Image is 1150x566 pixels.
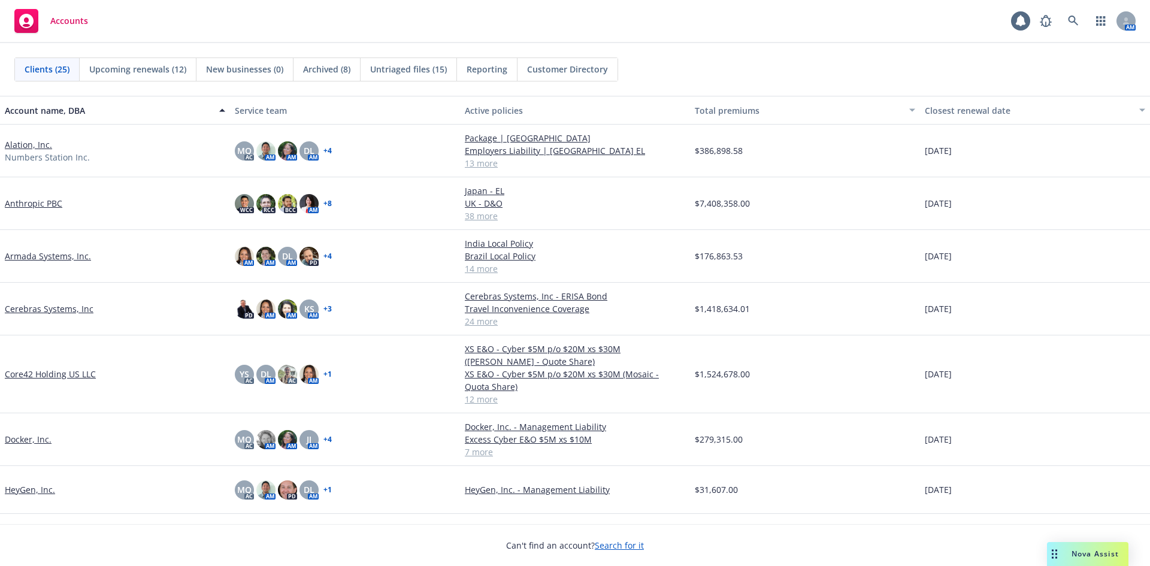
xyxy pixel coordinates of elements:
[89,63,186,75] span: Upcoming renewals (12)
[925,144,952,157] span: [DATE]
[465,237,685,250] a: India Local Policy
[5,197,62,210] a: Anthropic PBC
[230,96,460,125] button: Service team
[920,96,1150,125] button: Closest renewal date
[465,144,685,157] a: Employers Liability | [GEOGRAPHIC_DATA] EL
[695,250,743,262] span: $176,863.53
[240,368,249,380] span: YS
[506,539,644,552] span: Can't find an account?
[695,104,902,117] div: Total premiums
[256,247,276,266] img: photo
[460,96,690,125] button: Active policies
[925,104,1132,117] div: Closest renewal date
[925,368,952,380] span: [DATE]
[925,433,952,446] span: [DATE]
[50,16,88,26] span: Accounts
[595,540,644,551] a: Search for it
[925,483,952,496] span: [DATE]
[465,262,685,275] a: 14 more
[1072,549,1119,559] span: Nova Assist
[465,104,685,117] div: Active policies
[304,302,314,315] span: KS
[303,63,350,75] span: Archived (8)
[465,343,685,368] a: XS E&O - Cyber $5M p/o $20M xs $30M ([PERSON_NAME] - Quote Share)
[5,250,91,262] a: Armada Systems, Inc.
[467,63,507,75] span: Reporting
[695,433,743,446] span: $279,315.00
[256,141,276,161] img: photo
[237,144,252,157] span: MQ
[465,420,685,433] a: Docker, Inc. - Management Liability
[925,302,952,315] span: [DATE]
[465,157,685,170] a: 13 more
[465,315,685,328] a: 24 more
[925,250,952,262] span: [DATE]
[323,371,332,378] a: + 1
[323,253,332,260] a: + 4
[235,194,254,213] img: photo
[256,480,276,500] img: photo
[695,302,750,315] span: $1,418,634.01
[1047,542,1062,566] div: Drag to move
[256,194,276,213] img: photo
[278,365,297,384] img: photo
[690,96,920,125] button: Total premiums
[282,250,293,262] span: DL
[256,299,276,319] img: photo
[235,299,254,319] img: photo
[307,433,311,446] span: JJ
[465,393,685,405] a: 12 more
[1089,9,1113,33] a: Switch app
[323,147,332,155] a: + 4
[465,302,685,315] a: Travel Inconvenience Coverage
[465,210,685,222] a: 38 more
[299,365,319,384] img: photo
[695,144,743,157] span: $386,898.58
[5,104,212,117] div: Account name, DBA
[465,290,685,302] a: Cerebras Systems, Inc - ERISA Bond
[278,141,297,161] img: photo
[465,197,685,210] a: UK - D&O
[1047,542,1128,566] button: Nova Assist
[304,144,314,157] span: DL
[1061,9,1085,33] a: Search
[278,194,297,213] img: photo
[465,184,685,197] a: Japan - EL
[278,430,297,449] img: photo
[323,436,332,443] a: + 4
[278,480,297,500] img: photo
[299,194,319,213] img: photo
[465,521,685,534] a: HeyGen Technology Inc. - Management Liability
[5,433,52,446] a: Docker, Inc.
[5,151,90,164] span: Numbers Station Inc.
[465,250,685,262] a: Brazil Local Policy
[370,63,447,75] span: Untriaged files (15)
[695,368,750,380] span: $1,524,678.00
[925,197,952,210] span: [DATE]
[465,446,685,458] a: 7 more
[235,247,254,266] img: photo
[323,486,332,494] a: + 1
[235,104,455,117] div: Service team
[304,483,314,496] span: DL
[256,430,276,449] img: photo
[465,132,685,144] a: Package | [GEOGRAPHIC_DATA]
[465,368,685,393] a: XS E&O - Cyber $5M p/o $20M xs $30M (Mosaic - Quota Share)
[465,433,685,446] a: Excess Cyber E&O $5M xs $10M
[1034,9,1058,33] a: Report a Bug
[25,63,69,75] span: Clients (25)
[5,138,52,151] a: Alation, Inc.
[278,299,297,319] img: photo
[206,63,283,75] span: New businesses (0)
[5,368,96,380] a: Core42 Holding US LLC
[5,483,55,496] a: HeyGen, Inc.
[5,302,93,315] a: Cerebras Systems, Inc
[695,483,738,496] span: $31,607.00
